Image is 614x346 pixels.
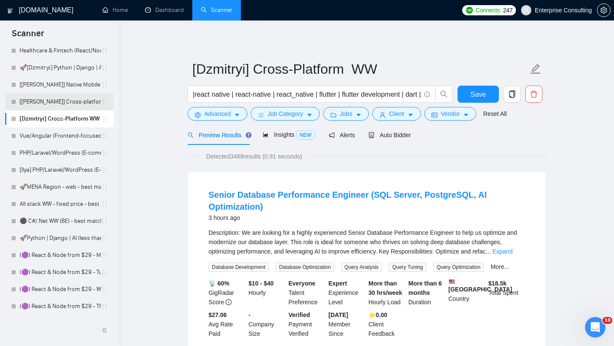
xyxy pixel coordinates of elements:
span: holder [101,269,108,276]
span: holder [101,81,108,88]
div: Avg Rate Paid [207,310,247,338]
a: (🟣) React & Node from $29 - Thu [20,298,101,315]
div: Company Size [247,310,287,338]
span: caret-down [463,112,469,118]
button: folderJobscaret-down [323,107,369,121]
span: edit [530,63,541,75]
div: Country [447,279,487,307]
b: $ 18.5k [488,280,507,287]
b: Everyone [289,280,316,287]
div: Payment Verified [287,310,327,338]
span: holder [101,64,108,71]
span: holder [101,303,108,310]
b: - [249,311,251,318]
span: caret-down [234,112,240,118]
a: Reset All [483,109,507,118]
span: holder [101,218,108,225]
span: Query Optimization [433,262,484,272]
a: setting [597,7,611,14]
a: searchScanner [201,6,232,14]
span: info-circle [424,92,430,97]
button: copy [504,86,521,103]
li: ⚫ C#/.Net WW (BE) - best match [5,213,114,230]
span: notification [329,132,335,138]
li: 🚀Python | Django | AI (less than 30h) [5,230,114,247]
span: Alerts [329,132,355,138]
li: (🟣) React & Node from $29 - Tue [5,264,114,281]
span: holder [101,150,108,156]
a: homeHome [102,6,128,14]
div: Client Feedback [367,310,407,338]
b: $10 - $40 [249,280,274,287]
span: ... [486,248,491,255]
span: Vendor [441,109,460,118]
li: (🟣) React & Node from $29 - Wed [5,281,114,298]
div: Hourly Load [367,279,407,307]
input: Search Freelance Jobs... [193,89,420,100]
span: holder [101,98,108,105]
li: (🟣) React & Node from $29 - Thu [5,298,114,315]
span: bars [258,112,264,118]
span: info-circle [226,299,232,305]
input: Scanner name... [192,58,528,80]
button: search [435,86,452,103]
span: holder [101,133,108,139]
li: (🟣) React & Node from $29 - Mon [5,247,114,264]
span: folder [330,112,336,118]
span: Auto Bidder [368,132,411,138]
li: Healthcare & Fintech (React/Node.js/PHP) [5,42,114,59]
b: ⭐️ 0.00 [368,311,387,318]
span: holder [101,235,108,242]
span: Scanner [5,27,51,45]
span: search [436,90,452,98]
li: [Ilya] PHP/Laravel/WordPress (E-commerce & EdTech) [5,161,114,179]
span: Save [470,89,486,100]
span: double-left [101,326,110,334]
span: NEW [296,130,315,140]
a: [Ilya] PHP/Laravel/WordPress (E-commerce & EdTech) [20,161,101,179]
span: user [379,112,385,118]
div: Experience Level [327,279,367,307]
a: 🚀[Dzmitryi] Python | Django | AI / [20,59,101,76]
span: area-chart [263,132,269,138]
li: All stack WW - fixed price - best match [5,196,114,213]
b: 📡 60% [209,280,229,287]
span: delete [526,90,542,98]
a: More... [491,263,510,270]
button: userClientcaret-down [372,107,421,121]
span: Insights [263,131,315,138]
img: 🇺🇸 [449,279,455,285]
span: idcard [432,112,437,118]
a: ⚫ C#/.Net WW (BE) - best match [20,213,101,230]
a: PHP/Laravel/WordPress (E-commerce & EdTech) [20,144,101,161]
a: All stack WW - fixed price - best match [20,196,101,213]
span: Advanced [204,109,231,118]
button: settingAdvancedcaret-down [188,107,247,121]
a: Healthcare & Fintech (React/Node.js/PHP) [20,42,101,59]
div: 3 hours ago [209,213,525,223]
a: [[PERSON_NAME]] Native Mobile WW [20,76,101,93]
span: Job Category [267,109,303,118]
li: [Dzmitryi] Cross-Platform WW [5,110,114,127]
b: More than 6 months [408,280,442,296]
img: logo [7,4,13,17]
span: Jobs [340,109,353,118]
span: caret-down [408,112,414,118]
span: copy [504,90,520,98]
a: Expand [492,248,513,255]
button: idcardVendorcaret-down [424,107,476,121]
span: user [523,7,529,13]
button: barsJob Categorycaret-down [251,107,319,121]
span: holder [101,115,108,122]
img: upwork-logo.png [466,7,473,14]
button: delete [525,86,542,103]
span: 247 [503,6,513,15]
span: setting [195,112,201,118]
a: dashboardDashboard [145,6,184,14]
span: holder [101,252,108,259]
iframe: Intercom live chat [585,317,605,337]
span: holder [101,286,108,293]
span: setting [597,7,610,14]
span: caret-down [356,112,362,118]
li: PHP/Laravel/WordPress (E-commerce & EdTech) [5,144,114,161]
